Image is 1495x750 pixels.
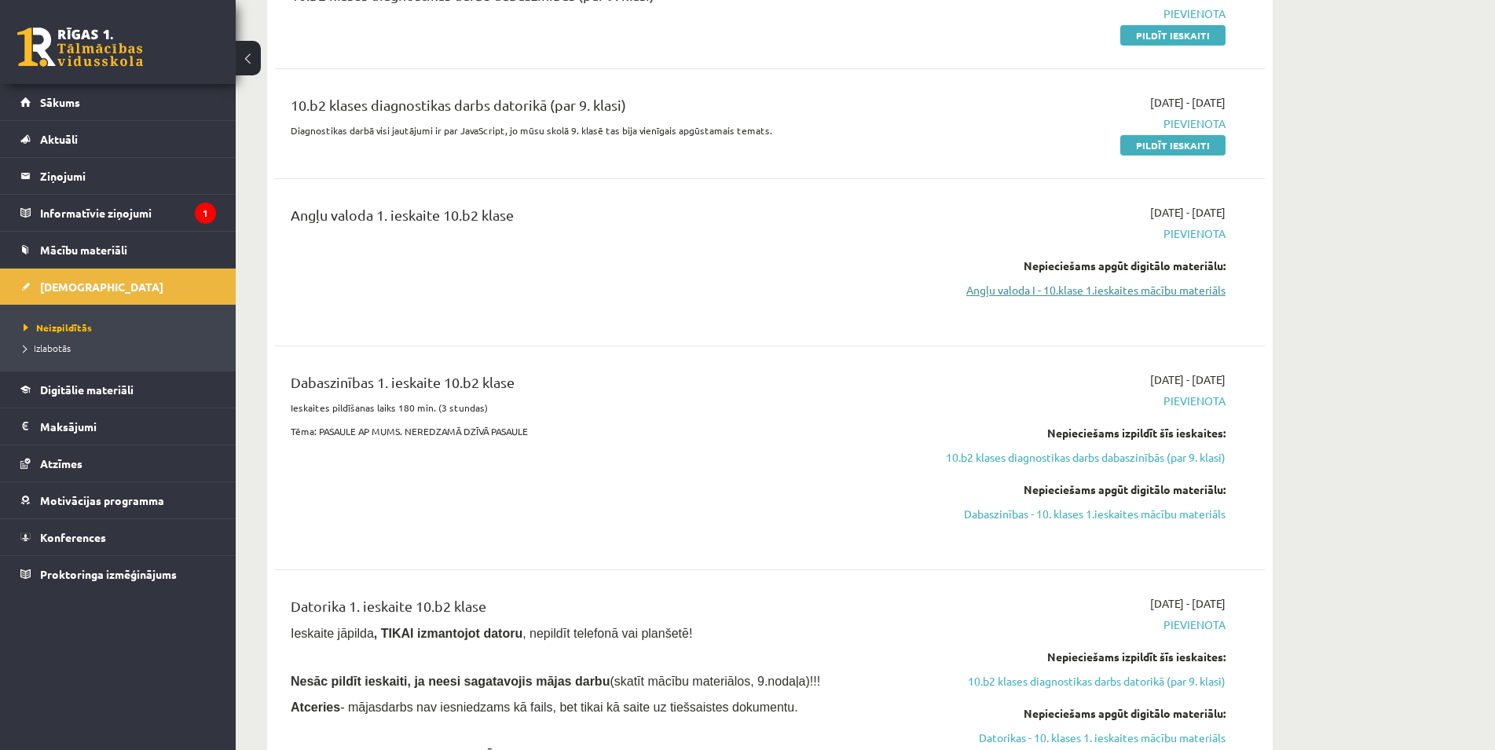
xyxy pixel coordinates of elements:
[929,115,1226,132] span: Pievienota
[24,341,220,355] a: Izlabotās
[24,321,92,334] span: Neizpildītās
[1150,595,1226,612] span: [DATE] - [DATE]
[291,627,692,640] span: Ieskaite jāpilda , nepildīt telefonā vai planšetē!
[929,282,1226,298] a: Angļu valoda I - 10.klase 1.ieskaites mācību materiāls
[1150,371,1226,388] span: [DATE] - [DATE]
[40,567,177,581] span: Proktoringa izmēģinājums
[20,371,216,408] a: Digitālie materiāli
[20,195,216,231] a: Informatīvie ziņojumi1
[1120,25,1226,46] a: Pildīt ieskaiti
[929,705,1226,722] div: Nepieciešams apgūt digitālo materiālu:
[291,94,906,123] div: 10.b2 klases diagnostikas darbs datorikā (par 9. klasi)
[40,382,134,397] span: Digitālie materiāli
[610,675,820,688] span: (skatīt mācību materiālos, 9.nodaļa)!!!
[20,445,216,481] a: Atzīmes
[291,675,610,688] span: Nesāc pildīt ieskaiti, ja neesi sagatavojis mājas darbu
[40,158,216,194] legend: Ziņojumi
[24,320,220,335] a: Neizpildītās
[40,493,164,507] span: Motivācijas programma
[291,401,906,415] p: Ieskaites pildīšanas laiks 180 min. (3 stundas)
[20,121,216,157] a: Aktuāli
[929,5,1226,22] span: Pievienota
[40,530,106,544] span: Konferences
[40,408,216,445] legend: Maksājumi
[929,258,1226,274] div: Nepieciešams apgūt digitālo materiālu:
[929,673,1226,690] a: 10.b2 klases diagnostikas darbs datorikā (par 9. klasi)
[929,616,1226,633] span: Pievienota
[24,342,71,354] span: Izlabotās
[929,481,1226,498] div: Nepieciešams apgūt digitālo materiālu:
[40,95,80,109] span: Sākums
[20,232,216,268] a: Mācību materiāli
[20,519,216,555] a: Konferences
[291,595,906,624] div: Datorika 1. ieskaite 10.b2 klase
[291,701,798,714] span: - mājasdarbs nav iesniedzams kā fails, bet tikai kā saite uz tiešsaistes dokumentu.
[291,123,906,137] p: Diagnostikas darbā visi jautājumi ir par JavaScript, jo mūsu skolā 9. klasē tas bija vienīgais ap...
[20,482,216,518] a: Motivācijas programma
[929,425,1226,441] div: Nepieciešams izpildīt šīs ieskaites:
[1120,135,1226,155] a: Pildīt ieskaiti
[40,456,82,470] span: Atzīmes
[40,195,216,231] legend: Informatīvie ziņojumi
[20,84,216,120] a: Sākums
[40,243,127,257] span: Mācību materiāli
[20,408,216,445] a: Maksājumi
[929,449,1226,466] a: 10.b2 klases diagnostikas darbs dabaszinībās (par 9. klasi)
[1150,94,1226,111] span: [DATE] - [DATE]
[929,730,1226,746] a: Datorikas - 10. klases 1. ieskaites mācību materiāls
[195,203,216,224] i: 1
[17,27,143,67] a: Rīgas 1. Tālmācības vidusskola
[40,280,163,294] span: [DEMOGRAPHIC_DATA]
[929,393,1226,409] span: Pievienota
[20,269,216,305] a: [DEMOGRAPHIC_DATA]
[929,506,1226,522] a: Dabaszinības - 10. klases 1.ieskaites mācību materiāls
[40,132,78,146] span: Aktuāli
[374,627,522,640] b: , TIKAI izmantojot datoru
[1150,204,1226,221] span: [DATE] - [DATE]
[291,204,906,233] div: Angļu valoda 1. ieskaite 10.b2 klase
[20,158,216,194] a: Ziņojumi
[291,371,906,401] div: Dabaszinības 1. ieskaite 10.b2 klase
[291,701,340,714] b: Atceries
[929,225,1226,242] span: Pievienota
[291,424,906,438] p: Tēma: PASAULE AP MUMS. NEREDZAMĀ DZĪVĀ PASAULE
[929,649,1226,665] div: Nepieciešams izpildīt šīs ieskaites:
[20,556,216,592] a: Proktoringa izmēģinājums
